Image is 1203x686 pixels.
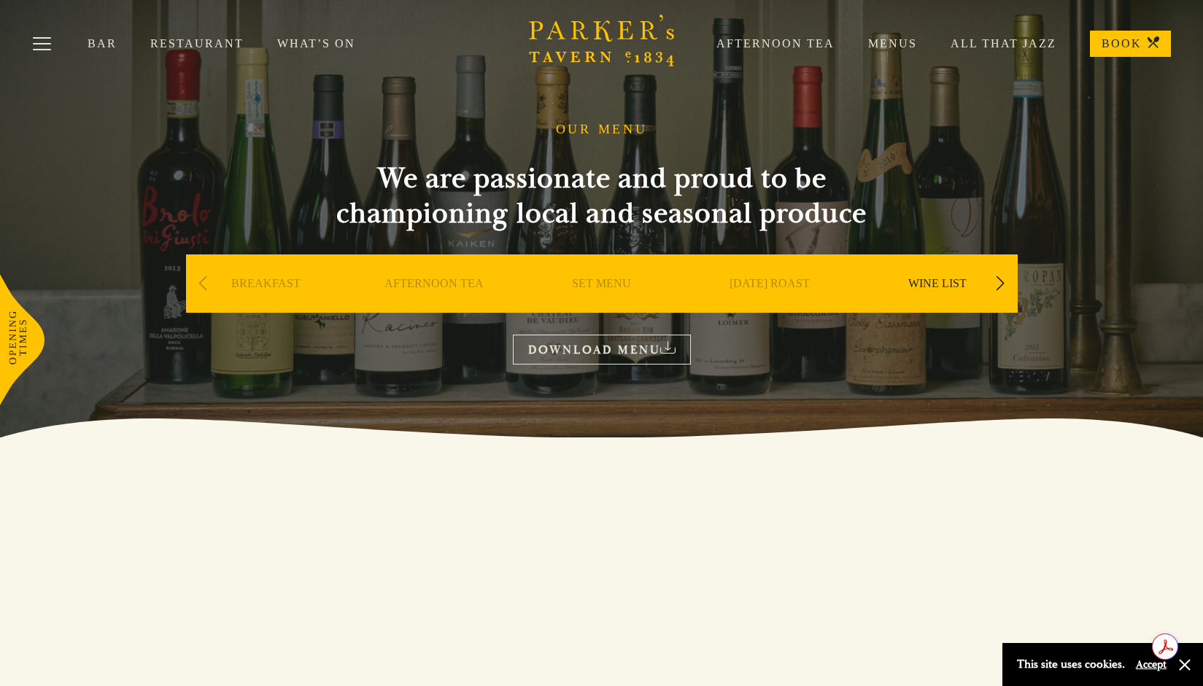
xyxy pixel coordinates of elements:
[1017,654,1125,675] p: This site uses cookies.
[572,276,631,335] a: SET MENU
[310,161,894,231] h2: We are passionate and proud to be championing local and seasonal produce
[1136,658,1167,671] button: Accept
[908,276,967,335] a: WINE LIST
[991,268,1010,300] div: Next slide
[730,276,810,335] a: [DATE] ROAST
[556,122,648,138] h1: OUR MENU
[231,276,301,335] a: BREAKFAST
[513,335,691,365] a: DOWNLOAD MENU
[354,254,514,356] div: 2 / 9
[689,254,850,356] div: 4 / 9
[522,254,682,356] div: 3 / 9
[857,254,1018,356] div: 5 / 9
[193,268,213,300] div: Previous slide
[384,276,484,335] a: AFTERNOON TEA
[186,254,347,356] div: 1 / 9
[1177,658,1192,672] button: Close and accept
